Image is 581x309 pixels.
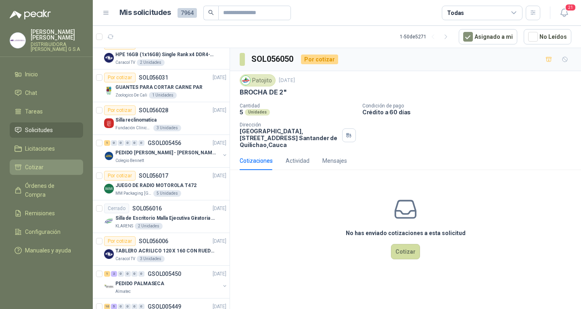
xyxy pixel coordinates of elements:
p: Caracol TV [115,59,135,66]
p: Silla reclinomatica [115,116,157,124]
a: Chat [10,85,83,101]
img: Company Logo [104,151,114,161]
a: 1 2 0 0 0 0 GSOL005450[DATE] Company LogoPEDIDO PALMASECAAlmatec [104,269,228,295]
div: 2 Unidades [137,59,165,66]
div: Cotizaciones [240,156,273,165]
p: Condición de pago [362,103,578,109]
div: Todas [447,8,464,17]
button: 21 [557,6,571,20]
span: Cotizar [25,163,44,172]
a: Por cotizarSOL056017[DATE] Company LogoJUEGO DE RADIO MOTOROLA T472MM Packaging [GEOGRAPHIC_DATA]... [93,168,230,200]
p: Zoologico De Cali [115,92,147,99]
img: Company Logo [104,184,114,193]
p: Crédito a 60 días [362,109,578,116]
img: Company Logo [104,86,114,95]
a: Por cotizarSOL056028[DATE] Company LogoSilla reclinomaticaFundación Clínica Shaio3 Unidades [93,102,230,135]
img: Company Logo [104,118,114,128]
p: [DATE] [213,139,226,147]
p: [DATE] [279,77,295,84]
div: 2 Unidades [135,223,163,229]
img: Company Logo [241,76,250,85]
p: PEDIDO [PERSON_NAME] - [PERSON_NAME] [115,149,216,157]
div: Por cotizar [104,73,136,82]
div: Unidades [245,109,270,116]
div: 0 [138,271,144,277]
span: Solicitudes [25,126,53,135]
a: Remisiones [10,206,83,221]
button: Cotizar [391,244,420,259]
div: 3 Unidades [153,125,181,131]
div: 5 Unidades [153,190,181,197]
div: Por cotizar [301,55,338,64]
div: 1 [104,271,110,277]
p: SOL056016 [132,206,162,211]
p: [DATE] [213,74,226,82]
div: Cerrado [104,204,129,213]
p: [DATE] [213,205,226,212]
p: 5 [240,109,243,116]
span: Chat [25,88,37,97]
a: Manuales y ayuda [10,243,83,258]
img: Company Logo [10,33,25,48]
div: 2 [111,271,117,277]
p: SOL056006 [139,238,168,244]
img: Company Logo [104,282,114,292]
p: [GEOGRAPHIC_DATA], [STREET_ADDRESS] Santander de Quilichao , Cauca [240,128,339,148]
button: Asignado a mi [459,29,517,44]
span: Tareas [25,107,43,116]
p: GSOL005456 [148,140,181,146]
div: Por cotizar [104,236,136,246]
p: Colegio Bennett [115,158,144,164]
img: Company Logo [104,217,114,226]
p: KLARENS [115,223,133,229]
p: Cantidad [240,103,356,109]
div: 0 [111,140,117,146]
div: 1 [104,140,110,146]
span: Licitaciones [25,144,55,153]
h1: Mis solicitudes [119,7,171,19]
p: GUANTES PARA CORTAR CARNE PAR [115,84,203,91]
img: Company Logo [104,249,114,259]
a: Por cotizarSOL056006[DATE] Company LogoTABLERO ACRILICO 120 X 160 CON RUEDASCaracol TV3 Unidades [93,233,230,266]
p: [DATE] [213,172,226,180]
span: Configuración [25,227,61,236]
p: [DATE] [213,238,226,245]
p: SOL056017 [139,173,168,179]
p: GSOL005450 [148,271,181,277]
div: 0 [118,271,124,277]
img: Logo peakr [10,10,51,19]
span: Manuales y ayuda [25,246,71,255]
p: Fundación Clínica Shaio [115,125,152,131]
div: 0 [138,140,144,146]
div: Patojito [240,74,276,86]
h3: SOL056050 [251,53,295,65]
div: 0 [132,271,138,277]
p: TABLERO ACRILICO 120 X 160 CON RUEDAS [115,247,216,255]
div: 0 [132,140,138,146]
a: Por cotizarSOL056034[DATE] Company LogoHPE 16GB (1x16GB) Single Rank x4 DDR4-2400Caracol TV2 Unid... [93,37,230,69]
a: Por cotizarSOL056031[DATE] Company LogoGUANTES PARA CORTAR CARNE PARZoologico De Cali1 Unidades [93,69,230,102]
span: 21 [565,4,576,11]
p: [DATE] [213,107,226,114]
a: Licitaciones [10,141,83,156]
p: PEDIDO PALMASECA [115,280,164,288]
div: 0 [125,140,131,146]
div: Actividad [286,156,309,165]
p: Almatec [115,288,131,295]
p: JUEGO DE RADIO MOTOROLA T472 [115,182,196,189]
a: Configuración [10,224,83,240]
a: Solicitudes [10,122,83,138]
div: 0 [118,140,124,146]
a: Tareas [10,104,83,119]
div: Mensajes [322,156,347,165]
p: Silla de Escritorio Malla Ejecutiva Giratoria Cromada con Reposabrazos Fijo Negra [115,214,216,222]
p: HPE 16GB (1x16GB) Single Rank x4 DDR4-2400 [115,51,216,59]
span: Remisiones [25,209,55,218]
p: Dirección [240,122,339,128]
div: Por cotizar [104,105,136,115]
a: CerradoSOL056016[DATE] Company LogoSilla de Escritorio Malla Ejecutiva Giratoria Cromada con Repo... [93,200,230,233]
p: DISTRIBUIDORA [PERSON_NAME] G S.A [31,42,83,52]
a: Cotizar [10,160,83,175]
div: 1 - 50 de 5271 [400,30,452,43]
p: [PERSON_NAME] [PERSON_NAME] [31,29,83,40]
